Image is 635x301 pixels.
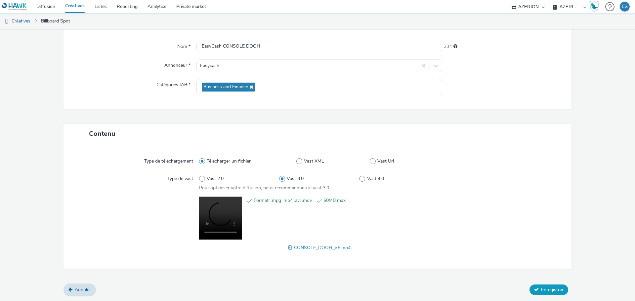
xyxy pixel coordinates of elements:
span: Vast 2.0 [207,175,224,182]
span: Vast XML [304,158,324,165]
span: CONSOLE_DOOH_V5.mp4 [294,245,351,251]
a: Billboard Spot [38,13,73,29]
img: dooh [3,18,10,25]
span: 50MB max [323,197,382,205]
span: Business and Finance [203,84,248,90]
span: Pour optimiser votre diffusion, nous recommandons le vast 3.0 [199,185,329,191]
span: Vast 3.0 [287,175,304,182]
button: Enregistrer [529,284,568,295]
div: 255 caractères maximum [453,43,457,50]
label: Type de téléchargement [142,155,196,165]
img: Hawk Academy [589,1,599,12]
span: Annuler [75,286,91,293]
a: Annuler [63,283,96,296]
label: Catégories IAB * [154,79,193,88]
span: 234 [444,43,452,50]
label: Type de vast [165,173,196,182]
label: Nom * [175,41,193,50]
span: Vast 4.0 [367,175,384,182]
div: EG [622,2,628,12]
span: Vast Url [377,158,394,165]
a: Hawk Academy [589,1,602,12]
span: Contenu [89,129,115,138]
img: undefined Logo [2,3,27,11]
input: Nom [196,41,442,52]
label: Annonceur * [162,59,193,69]
span: Télécharger un fichier [207,158,251,165]
span: Enregistrer [541,286,564,293]
span: Format: .mpg .mp4 .avi .mov [254,197,312,205]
